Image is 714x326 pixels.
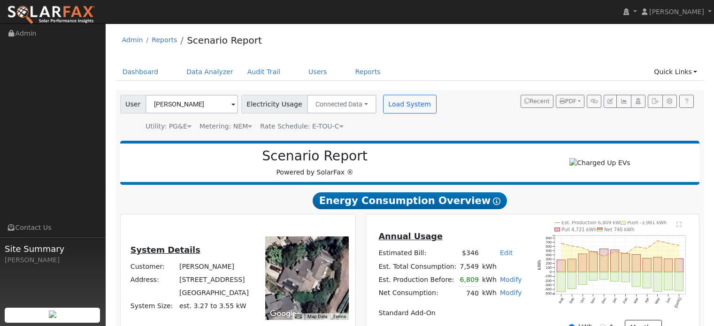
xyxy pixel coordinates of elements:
button: Edit User [604,95,617,108]
div: Metering: NEM [200,121,252,131]
rect: onclick="" [653,272,662,291]
rect: onclick="" [600,272,608,279]
button: Map Data [307,313,327,320]
u: Annual Usage [378,232,442,241]
a: Quick Links [647,63,704,81]
text: [DATE] [674,297,682,309]
input: Select a User [146,95,238,114]
button: Keyboard shortcuts [295,313,301,320]
rect: onclick="" [557,260,565,272]
rect: onclick="" [675,272,683,291]
td: 6,809 [458,273,480,287]
rect: onclick="" [622,272,630,282]
rect: onclick="" [664,259,673,272]
text: 200 [546,261,552,265]
rect: onclick="" [557,272,565,292]
span: User [120,95,146,114]
a: Modify [500,276,522,283]
circle: onclick="" [668,243,669,244]
a: Reports [152,36,177,44]
text: Net 740 kWh [604,227,635,232]
td: [PERSON_NAME] [177,260,250,273]
span: [PERSON_NAME] [649,8,704,15]
text: Pull 4,721 kWh [562,227,597,232]
div: Utility: PG&E [146,121,192,131]
text: -300 [545,283,552,287]
td: Address: [129,273,177,287]
text: Est. Production 6,809 kWh [562,220,623,225]
button: Generate Report Link [587,95,601,108]
a: Terms (opens in new tab) [333,314,346,319]
a: Open this area in Google Maps (opens a new window) [268,308,299,320]
rect: onclick="" [632,255,640,273]
circle: onclick="" [657,240,659,242]
text: kWh [537,260,542,270]
img: Google [268,308,299,320]
span: Energy Consumption Overview [313,192,507,209]
img: retrieve [49,311,56,318]
a: Help Link [679,95,694,108]
text: -100 [545,274,552,279]
button: Load System [383,95,437,114]
text: 100 [546,265,552,270]
rect: onclick="" [643,258,651,272]
td: System Size [177,300,250,313]
rect: onclick="" [600,249,608,272]
rect: onclick="" [589,272,598,280]
rect: onclick="" [632,272,640,287]
span: Electricity Usage [241,95,307,114]
a: Users [301,63,334,81]
td: Est. Total Consumption: [377,260,458,273]
circle: onclick="" [614,251,615,252]
button: PDF [556,95,584,108]
text: 500 [546,249,552,253]
a: Edit [500,249,513,257]
td: Estimated Bill: [377,247,458,260]
td: [GEOGRAPHIC_DATA] [177,287,250,300]
text: 700 [546,240,552,244]
button: Login As [631,95,645,108]
text: Apr [644,297,650,304]
a: Scenario Report [187,35,262,46]
circle: onclick="" [678,244,680,246]
span: Alias: None [260,122,343,130]
td: 7,549 [458,260,480,273]
div: Powered by SolarFax ® [125,148,505,177]
circle: onclick="" [604,256,605,257]
td: $346 [458,247,480,260]
td: Standard Add-On [377,307,523,320]
i: Show Help [493,197,500,205]
td: [STREET_ADDRESS] [177,273,250,287]
button: Settings [662,95,677,108]
td: kWh [480,273,498,287]
div: [PERSON_NAME] [5,255,100,265]
circle: onclick="" [571,245,573,247]
text: 300 [546,257,552,261]
button: Export Interval Data [648,95,662,108]
img: Charged Up EVs [569,158,630,168]
text: Nov [590,297,597,304]
a: Admin [122,36,143,44]
button: Recent [521,95,553,108]
text: Jun [665,297,671,304]
text: 600 [546,244,552,249]
rect: onclick="" [622,253,630,272]
span: PDF [560,98,576,105]
text: Aug [558,297,564,304]
rect: onclick="" [578,254,587,272]
rect: onclick="" [589,251,598,272]
td: Est. Production Before: [377,273,458,287]
text: 800 [546,236,552,240]
a: Dashboard [115,63,166,81]
text: -200 [545,279,552,283]
u: System Details [131,245,200,255]
circle: onclick="" [582,247,583,249]
span: est. 3.27 to 3.55 kW [179,302,246,310]
text: 400 [546,253,552,257]
text:  [676,221,682,227]
td: kWh [480,260,523,273]
td: 740 [458,287,480,300]
circle: onclick="" [646,248,648,249]
td: kWh [480,287,498,300]
text: Sep [568,297,575,304]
